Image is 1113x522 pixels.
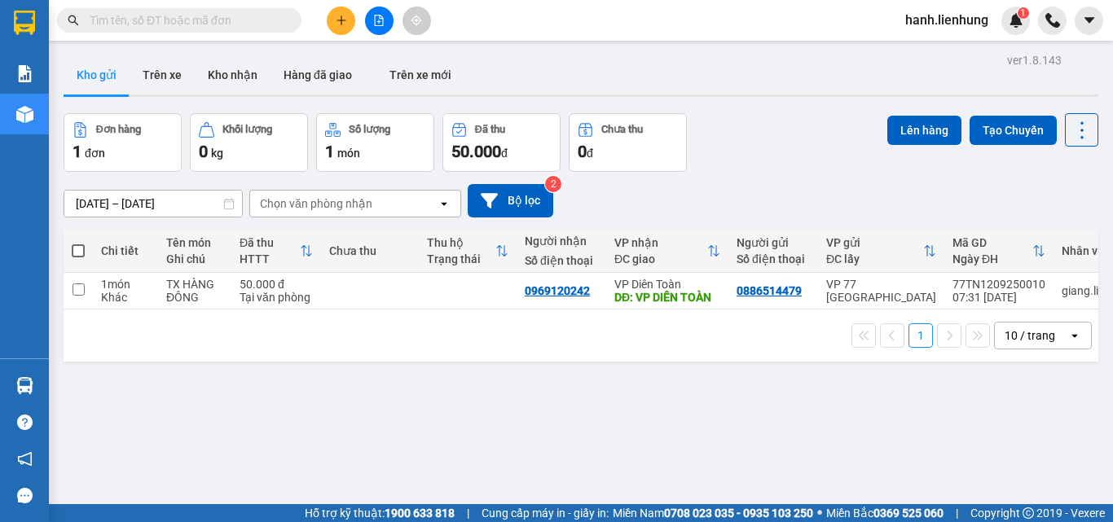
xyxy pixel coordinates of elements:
span: 1 [1020,7,1026,19]
span: aim [411,15,422,26]
button: Kho gửi [64,55,130,94]
img: phone-icon [1045,13,1060,28]
div: Chi tiết [101,244,150,257]
span: question-circle [17,415,33,430]
div: Chưa thu [601,124,643,135]
button: file-add [365,7,394,35]
span: món [337,147,360,160]
div: 0886514479 [737,284,802,297]
span: hanh.lienhung [892,10,1001,30]
th: Toggle SortBy [818,230,944,273]
span: message [17,488,33,503]
button: Bộ lọc [468,184,553,217]
button: Số lượng1món [316,113,434,172]
button: Hàng đã giao [271,55,365,94]
div: 0969120242 [525,284,590,297]
th: Toggle SortBy [231,230,321,273]
span: ⚪️ [817,510,822,516]
div: ĐC giao [614,252,707,265]
div: Ghi chú [166,252,223,265]
div: Chọn văn phòng nhận [260,195,372,212]
div: HTTT [240,252,300,265]
span: đơn [85,147,105,160]
span: đ [587,147,593,160]
div: Khác [101,291,150,304]
svg: open [1068,329,1081,342]
button: Khối lượng0kg [190,113,308,172]
div: VP gửi [826,236,923,249]
button: Kho nhận [195,55,271,94]
div: ver 1.8.143 [1007,51,1062,69]
div: Trạng thái [427,252,495,265]
div: Đã thu [475,124,505,135]
div: VP Diên Toàn [614,278,720,291]
div: 1 món [101,278,150,291]
div: Số lượng [349,124,390,135]
img: logo-vxr [14,11,35,35]
div: 07:31 [DATE] [952,291,1045,304]
button: plus [327,7,355,35]
span: 1 [325,142,334,161]
div: DĐ: VP DIÊN TOÀN [614,291,720,304]
img: warehouse-icon [16,377,33,394]
span: search [68,15,79,26]
span: 1 [73,142,81,161]
span: kg [211,147,223,160]
span: plus [336,15,347,26]
span: Trên xe mới [389,68,451,81]
div: ĐC lấy [826,252,923,265]
div: 77TN1209250010 [952,278,1045,291]
th: Toggle SortBy [944,230,1054,273]
div: Số điện thoại [525,254,598,267]
span: caret-down [1082,13,1097,28]
div: Đã thu [240,236,300,249]
span: 50.000 [451,142,501,161]
span: Hỗ trợ kỹ thuật: [305,504,455,522]
div: Tại văn phòng [240,291,313,304]
input: Tìm tên, số ĐT hoặc mã đơn [90,11,282,29]
img: warehouse-icon [16,106,33,123]
button: Chưa thu0đ [569,113,687,172]
sup: 2 [545,176,561,192]
div: Thu hộ [427,236,495,249]
span: Miền Bắc [826,504,944,522]
input: Select a date range. [64,191,242,217]
th: Toggle SortBy [419,230,517,273]
span: đ [501,147,508,160]
span: 0 [578,142,587,161]
button: Đơn hàng1đơn [64,113,182,172]
div: 50.000 đ [240,278,313,291]
div: TX HÀNG ĐÔNG [166,278,223,304]
sup: 1 [1018,7,1029,19]
div: Số điện thoại [737,252,810,265]
div: VP nhận [614,236,707,249]
div: Người gửi [737,236,810,249]
strong: 1900 633 818 [385,507,455,520]
span: | [956,504,958,522]
div: Mã GD [952,236,1032,249]
th: Toggle SortBy [606,230,728,273]
span: copyright [1023,507,1034,519]
button: caret-down [1075,7,1103,35]
strong: 0708 023 035 - 0935 103 250 [664,507,813,520]
span: | [467,504,469,522]
span: Miền Nam [613,504,813,522]
span: 0 [199,142,208,161]
div: VP 77 [GEOGRAPHIC_DATA] [826,278,936,304]
div: Đơn hàng [96,124,141,135]
div: 10 / trang [1005,327,1055,344]
div: Ngày ĐH [952,252,1032,265]
button: aim [403,7,431,35]
img: icon-new-feature [1009,13,1023,28]
div: Chưa thu [329,244,411,257]
div: Khối lượng [222,124,272,135]
strong: 0369 525 060 [873,507,944,520]
button: Lên hàng [887,116,961,145]
span: file-add [373,15,385,26]
div: Người nhận [525,235,598,248]
svg: open [438,197,451,210]
span: notification [17,451,33,467]
button: Trên xe [130,55,195,94]
div: Tên món [166,236,223,249]
button: Đã thu50.000đ [442,113,561,172]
